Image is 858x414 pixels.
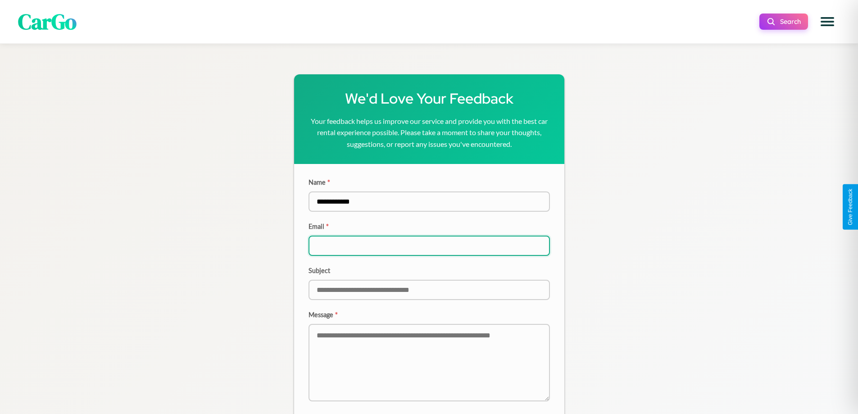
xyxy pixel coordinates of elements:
label: Subject [309,267,550,274]
button: Open menu [815,9,840,34]
span: Search [780,18,801,26]
div: Give Feedback [847,189,853,225]
span: CarGo [18,7,77,36]
button: Search [759,14,808,30]
h1: We'd Love Your Feedback [309,89,550,108]
label: Name [309,178,550,186]
label: Message [309,311,550,318]
label: Email [309,223,550,230]
p: Your feedback helps us improve our service and provide you with the best car rental experience po... [309,115,550,150]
